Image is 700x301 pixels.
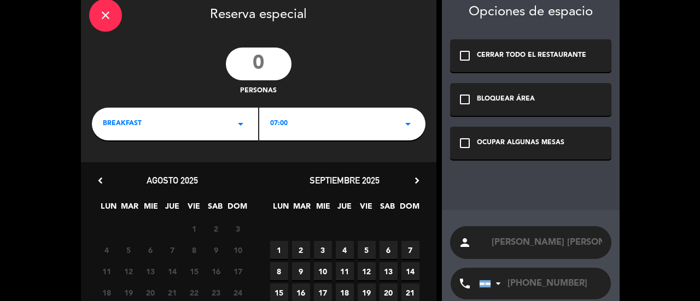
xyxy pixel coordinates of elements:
span: 12 [120,262,138,280]
span: MAR [121,200,139,218]
span: 9 [207,241,225,259]
span: personas [240,86,277,97]
i: chevron_right [411,175,423,186]
i: check_box_outline_blank [458,93,471,106]
i: arrow_drop_down [401,117,415,131]
i: check_box_outline_blank [458,49,471,62]
span: 3 [314,241,332,259]
span: 13 [380,262,398,280]
span: 10 [314,262,332,280]
span: 5 [120,241,138,259]
span: 12 [358,262,376,280]
span: DOM [227,200,246,218]
span: 8 [270,262,288,280]
span: 4 [336,241,354,259]
i: chevron_left [95,175,106,186]
span: DOM [400,200,418,218]
span: 6 [142,241,160,259]
span: 2 [207,220,225,238]
i: phone [458,277,471,290]
span: VIE [357,200,375,218]
span: 17 [229,262,247,280]
span: 14 [164,262,182,280]
span: MIE [142,200,160,218]
span: 7 [164,241,182,259]
span: 11 [336,262,354,280]
input: 0 [226,48,291,80]
span: 8 [185,241,203,259]
i: close [99,9,112,22]
span: 10 [229,241,247,259]
div: Argentina: +54 [480,268,505,299]
span: 11 [98,262,116,280]
i: check_box_outline_blank [458,137,471,150]
span: 9 [292,262,310,280]
span: 4 [98,241,116,259]
input: Nombre [491,235,603,250]
span: septiembre 2025 [310,175,380,186]
span: SAB [206,200,224,218]
span: JUE [336,200,354,218]
span: 15 [185,262,203,280]
div: Opciones de espacio [450,4,611,20]
input: Teléfono [479,268,599,299]
span: MIE [314,200,332,218]
div: OCUPAR ALGUNAS MESAS [477,138,564,149]
span: LUN [100,200,118,218]
span: VIE [185,200,203,218]
span: 7 [401,241,419,259]
span: 07:00 [270,119,288,129]
div: BLOQUEAR ÁREA [477,94,535,105]
span: 1 [270,241,288,259]
span: LUN [272,200,290,218]
span: 2 [292,241,310,259]
span: 1 [185,220,203,238]
span: JUE [164,200,182,218]
span: 14 [401,262,419,280]
div: CERRAR TODO EL RESTAURANTE [477,50,586,61]
span: BREAKFAST [103,119,142,129]
span: agosto 2025 [147,175,198,186]
span: MAR [293,200,311,218]
span: 3 [229,220,247,238]
span: 16 [207,262,225,280]
i: person [458,236,471,249]
span: 6 [380,241,398,259]
span: SAB [378,200,396,218]
span: 13 [142,262,160,280]
span: 5 [358,241,376,259]
i: arrow_drop_down [234,117,247,131]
